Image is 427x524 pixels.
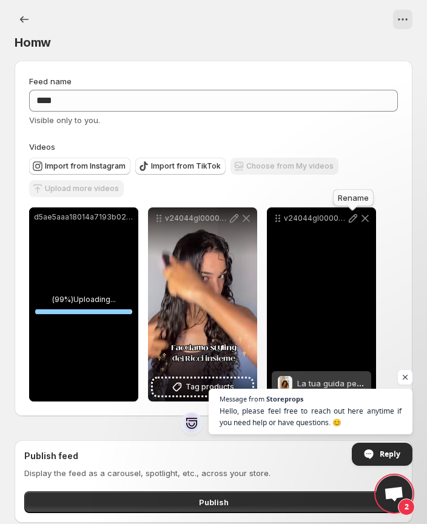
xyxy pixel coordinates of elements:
span: Import from Instagram [45,161,126,171]
span: 2 [398,499,415,516]
button: View actions for Homw [393,10,412,29]
button: Import from Instagram [29,158,130,175]
p: v24044gl0000d22deo7og65io5s20t60 [165,213,228,223]
div: Open chat [376,475,412,512]
h2: Publish feed [24,450,403,462]
span: Visible only to you. [29,115,100,125]
button: Tag products [153,378,252,395]
span: Storeprops [266,395,303,402]
span: Videos [29,142,55,152]
span: Tag products [186,381,234,393]
p: v24044gl0000d36pufvog65sdf22krpg [284,213,347,223]
span: Message from [220,395,264,402]
span: Publish [199,496,229,508]
span: Import from TikTok [151,161,221,171]
div: v24044gl0000d22deo7og65io5s20t60Tag products [148,207,257,401]
span: Hello, please feel free to reach out here anytime if you need help or have questions. 😊 [220,405,402,428]
span: Feed name [29,76,72,86]
div: v24044gl0000d36pufvog65sdf22krpgLa tua guida per dei ricci WOWLa tua guida per dei [PERSON_NAME] [267,207,376,401]
p: d5ae5aaa18014a7193b025b5d47e4517.mov [34,212,133,222]
button: Settings [15,10,34,29]
button: Import from TikTok [135,158,226,175]
p: Display the feed as a carousel, spotlight, etc., across your store. [24,467,403,479]
span: Homw [15,35,51,50]
span: Reply [380,443,400,465]
button: Publish [24,491,403,513]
